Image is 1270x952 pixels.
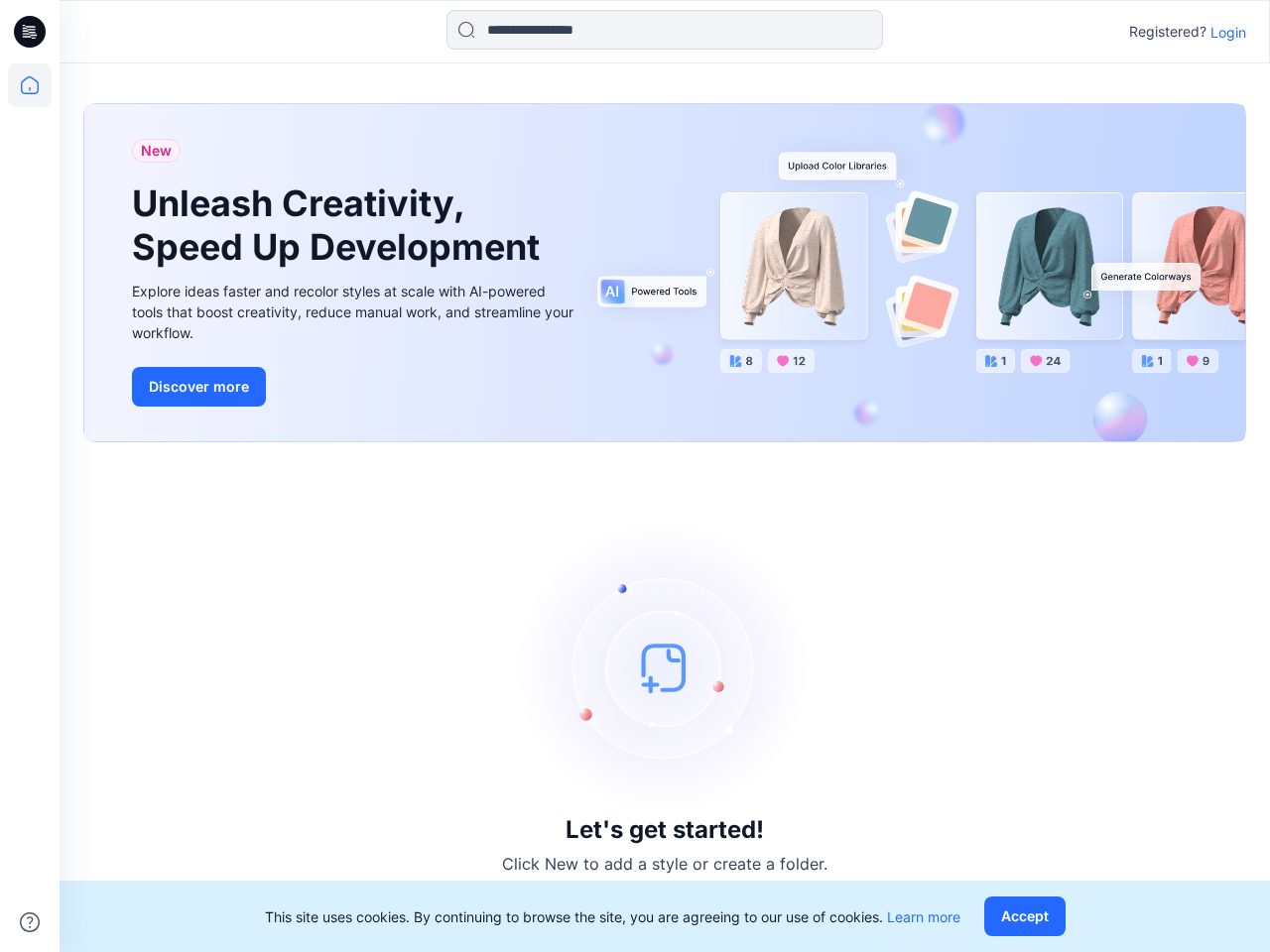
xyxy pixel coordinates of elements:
[132,367,266,407] button: Discover more
[132,182,549,268] h1: Unleash Creativity, Speed Up Development
[1210,22,1246,43] p: Login
[141,139,172,163] span: New
[516,519,814,816] img: empty-state-image.svg
[502,852,827,876] p: Click New to add a style or create a folder.
[1129,20,1206,44] p: Registered?
[132,367,578,407] a: Discover more
[887,908,960,925] a: Learn more
[132,281,578,343] div: Explore ideas faster and recolor styles at scale with AI-powered tools that boost creativity, red...
[984,896,1066,936] button: Accept
[265,906,960,927] p: This site uses cookies. By continuing to browse the site, you are agreeing to our use of cookies.
[566,816,764,844] h3: Let's get started!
